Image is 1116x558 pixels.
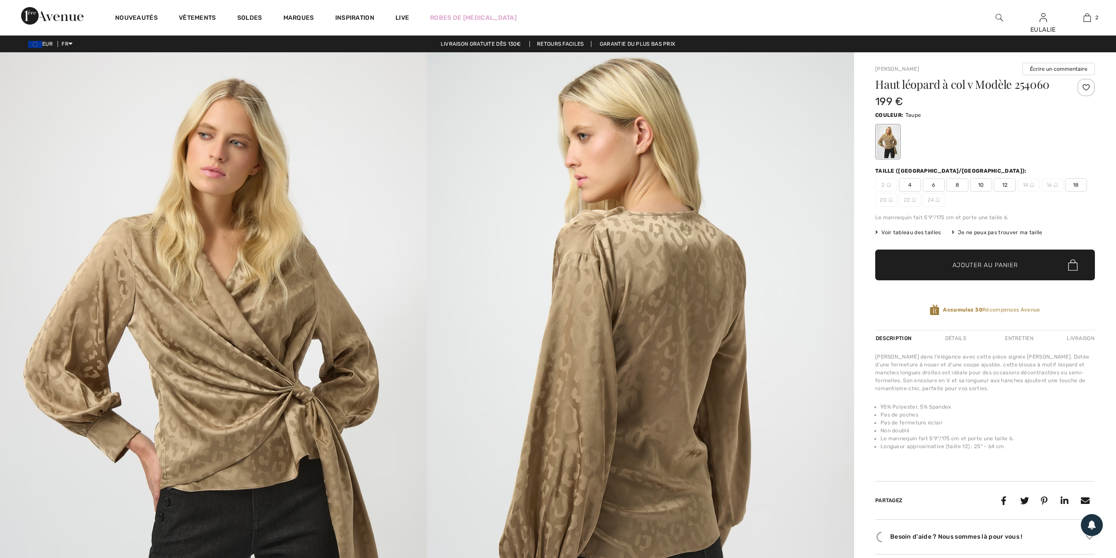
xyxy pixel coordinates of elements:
[930,304,939,316] img: Récompenses Avenue
[875,178,897,192] span: 2
[997,330,1041,346] div: Entretien
[899,178,921,192] span: 4
[970,178,992,192] span: 10
[875,497,902,504] span: Partagez
[880,442,1095,450] li: Longueur approximative (taille 12) : 25" - 64 cm
[1095,14,1098,22] span: 2
[899,193,921,207] span: 22
[1018,178,1040,192] span: 14
[1022,63,1095,75] button: Écrire un commentaire
[880,419,1095,427] li: Pas de fermeture éclair
[1030,183,1034,187] img: ring-m.svg
[529,41,591,47] a: Retours faciles
[943,306,1040,314] span: Récompenses Avenue
[62,41,72,47] span: FR
[1065,178,1087,192] span: 18
[906,112,921,118] span: Taupe
[923,178,945,192] span: 6
[875,250,1095,280] button: Ajouter au panier
[938,330,974,346] div: Détails
[1040,13,1047,22] a: Se connecter
[1041,178,1063,192] span: 16
[179,14,216,23] a: Vêtements
[237,14,262,23] a: Soldes
[395,13,409,22] a: Live
[1083,12,1091,23] img: Mon panier
[335,14,374,23] span: Inspiration
[430,13,517,22] a: Robes de [MEDICAL_DATA]
[888,198,893,202] img: ring-m.svg
[912,198,916,202] img: ring-m.svg
[1022,25,1065,34] div: EULALIE
[593,41,683,47] a: Garantie du plus bas prix
[880,411,1095,419] li: Pas de poches
[875,330,913,346] div: Description
[994,178,1016,192] span: 12
[880,427,1095,435] li: Non doublé
[880,435,1095,442] li: Le mannequin fait 5'9"/175 cm et porte une taille 6.
[1065,330,1095,346] div: Livraison
[875,228,941,236] span: Voir tableau des tailles
[875,214,1095,221] div: Le mannequin fait 5'9"/175 cm et porte une taille 6.
[21,7,83,25] img: 1ère Avenue
[115,14,158,23] a: Nouveautés
[935,198,940,202] img: ring-m.svg
[1060,492,1107,514] iframe: Ouvre un widget dans lequel vous pouvez chatter avec l’un de nos agents
[1068,259,1078,271] img: Bag.svg
[877,125,899,158] div: Taupe
[1054,183,1058,187] img: ring-m.svg
[28,41,56,47] span: EUR
[28,41,42,48] img: Euro
[434,41,528,47] a: Livraison gratuite dès 130€
[875,112,903,118] span: Couleur:
[875,66,919,72] a: [PERSON_NAME]
[1086,535,1094,539] img: Arrow2.svg
[923,193,945,207] span: 24
[283,14,314,23] a: Marques
[943,307,982,313] strong: Accumulez 30
[875,353,1095,392] div: [PERSON_NAME] dans l'élégance avec cette pièce signée [PERSON_NAME]. Dotée d'une fermeture à noue...
[1065,12,1109,23] a: 2
[880,403,1095,411] li: 95% Polyester, 5% Spandex
[1040,12,1047,23] img: Mes infos
[953,261,1018,270] span: Ajouter au panier
[875,193,897,207] span: 20
[952,228,1043,236] div: Je ne peux pas trouver ma taille
[875,95,903,108] span: 199 €
[887,183,891,187] img: ring-m.svg
[875,167,1029,175] div: Taille ([GEOGRAPHIC_DATA]/[GEOGRAPHIC_DATA]):
[875,530,1095,544] div: Besoin d'aide ? Nous sommes là pour vous !
[875,79,1058,90] h1: Haut léopard à col v Modèle 254060
[996,12,1003,23] img: recherche
[946,178,968,192] span: 8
